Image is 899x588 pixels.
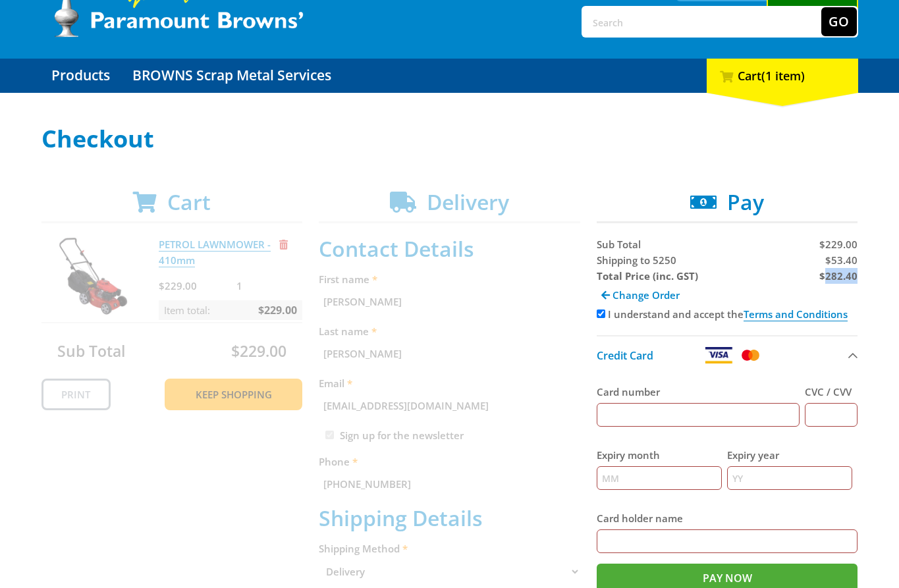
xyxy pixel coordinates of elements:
[613,288,680,302] span: Change Order
[597,510,858,526] label: Card holder name
[597,238,641,251] span: Sub Total
[597,269,698,282] strong: Total Price (inc. GST)
[821,7,857,36] button: Go
[744,307,848,321] a: Terms and Conditions
[41,59,120,93] a: Go to the Products page
[819,238,858,251] span: $229.00
[707,59,858,93] div: Cart
[597,254,676,267] span: Shipping to 5250
[41,126,858,152] h1: Checkout
[727,188,764,216] span: Pay
[123,59,341,93] a: Go to the BROWNS Scrap Metal Services page
[825,254,858,267] span: $53.40
[805,384,858,400] label: CVC / CVV
[597,309,605,318] input: Please accept the terms and conditions.
[597,348,653,363] span: Credit Card
[597,335,858,374] button: Credit Card
[583,7,821,36] input: Search
[608,307,848,321] label: I understand and accept the
[597,384,800,400] label: Card number
[597,284,684,306] a: Change Order
[597,447,722,463] label: Expiry month
[761,68,805,84] span: (1 item)
[739,347,762,363] img: Mastercard
[704,347,733,363] img: Visa
[727,466,852,490] input: YY
[597,466,722,490] input: MM
[727,447,852,463] label: Expiry year
[819,269,858,282] strong: $282.40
